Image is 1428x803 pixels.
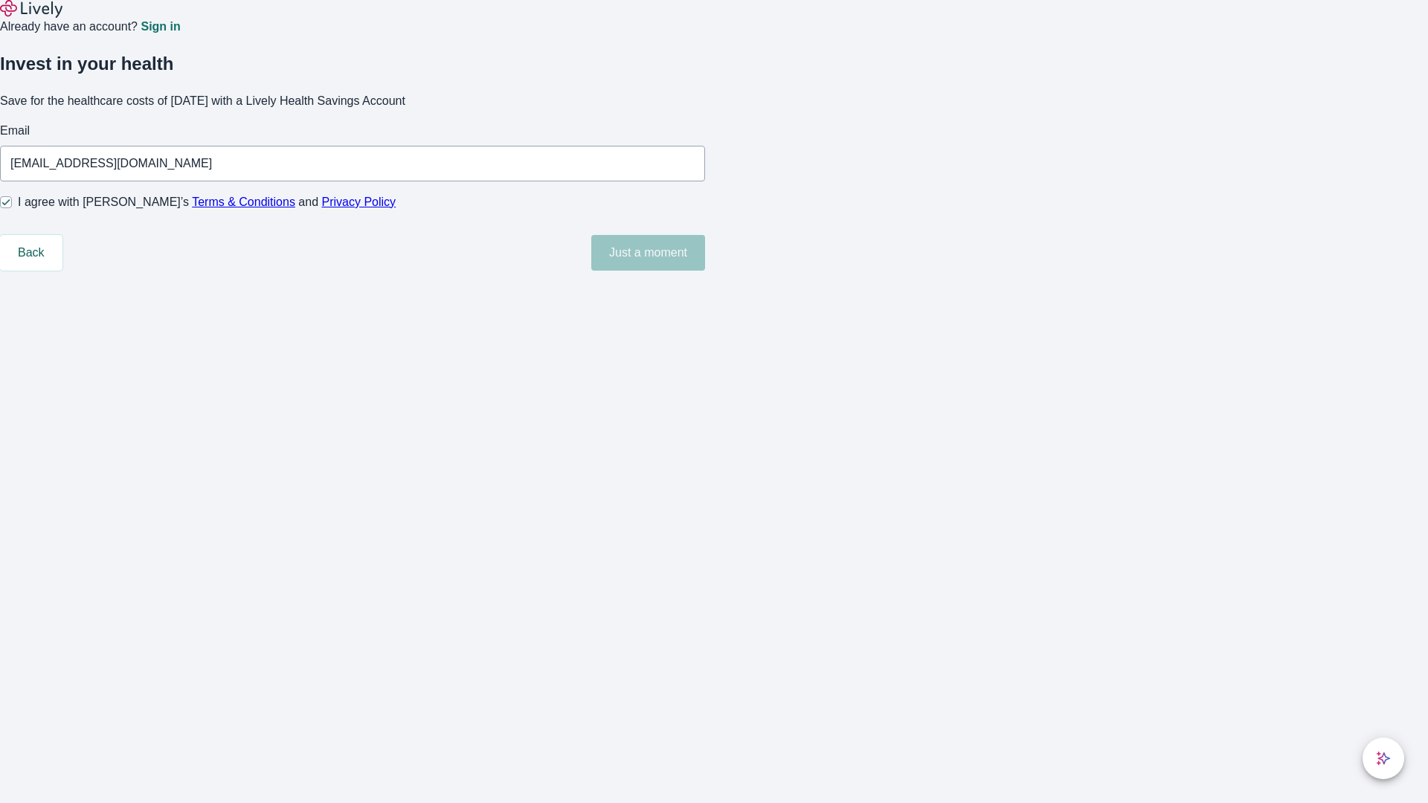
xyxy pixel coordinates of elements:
span: I agree with [PERSON_NAME]’s and [18,193,396,211]
a: Privacy Policy [322,196,396,208]
a: Terms & Conditions [192,196,295,208]
a: Sign in [141,21,180,33]
button: chat [1363,738,1404,779]
svg: Lively AI Assistant [1376,751,1391,766]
